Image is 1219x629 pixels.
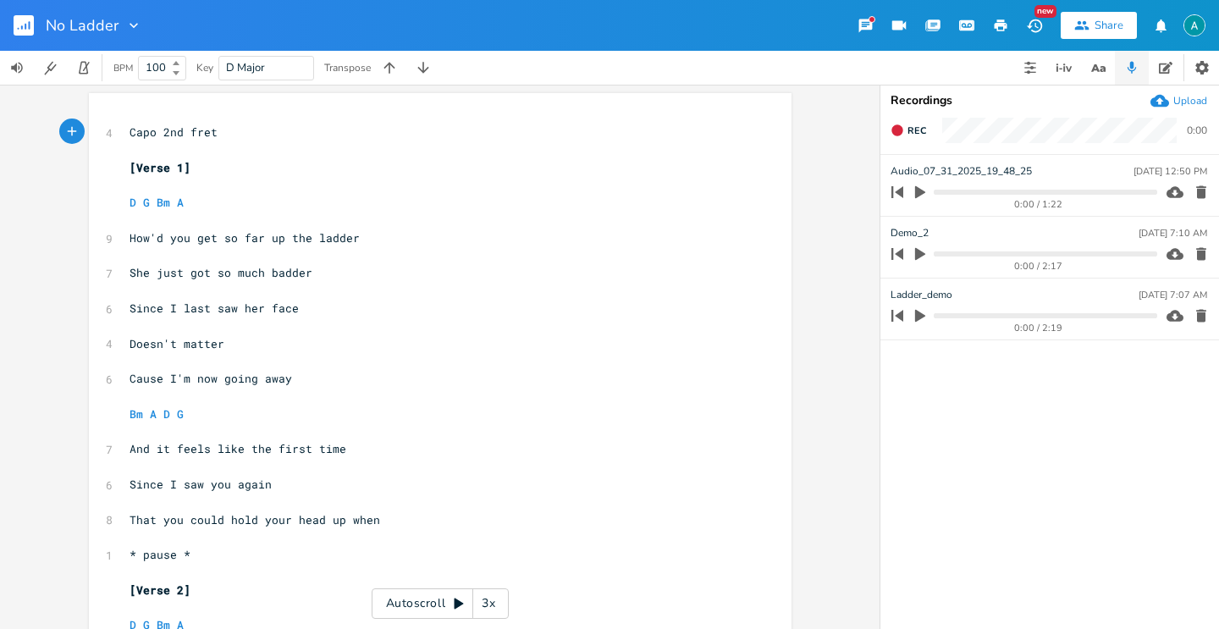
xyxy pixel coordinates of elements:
span: And it feels like the first time [130,441,346,456]
span: D [130,195,136,210]
span: Bm [157,195,170,210]
span: G [143,195,150,210]
div: Upload [1173,94,1207,108]
div: Key [196,63,213,73]
span: Cause I'm now going away [130,371,292,386]
span: No Ladder [46,18,119,33]
span: Capo 2nd fret [130,124,218,140]
img: Alex [1183,14,1205,36]
div: New [1034,5,1056,18]
div: Recordings [891,95,1209,107]
div: [DATE] 12:50 PM [1134,167,1207,176]
span: Since I saw you again [130,477,272,492]
span: G [177,406,184,422]
span: Ladder_demo [891,287,952,303]
div: 0:00 / 2:17 [920,262,1157,271]
div: BPM [113,63,133,73]
span: How'd you get so far up the ladder [130,230,360,246]
span: Rec [907,124,926,137]
div: Transpose [324,63,371,73]
span: She just got so much badder [130,265,312,280]
button: Share [1061,12,1137,39]
div: [DATE] 7:07 AM [1139,290,1207,300]
button: Rec [884,117,933,144]
span: Doesn't matter [130,336,224,351]
div: Autoscroll [372,588,509,619]
span: A [177,195,184,210]
span: Since I last saw her face [130,301,299,316]
div: 0:00 [1187,125,1207,135]
span: That you could hold your head up when [130,512,380,527]
span: Bm [130,406,143,422]
div: [DATE] 7:10 AM [1139,229,1207,238]
span: [Verse 1] [130,160,190,175]
button: Upload [1150,91,1207,110]
div: 0:00 / 1:22 [920,200,1157,209]
span: D Major [226,60,265,75]
span: Audio_07_31_2025_19_48_25 [891,163,1032,179]
span: A [150,406,157,422]
div: 3x [473,588,504,619]
div: Share [1095,18,1123,33]
span: [Verse 2] [130,582,190,598]
button: New [1018,10,1051,41]
span: Demo_2 [891,225,929,241]
span: D [163,406,170,422]
div: 0:00 / 2:19 [920,323,1157,333]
